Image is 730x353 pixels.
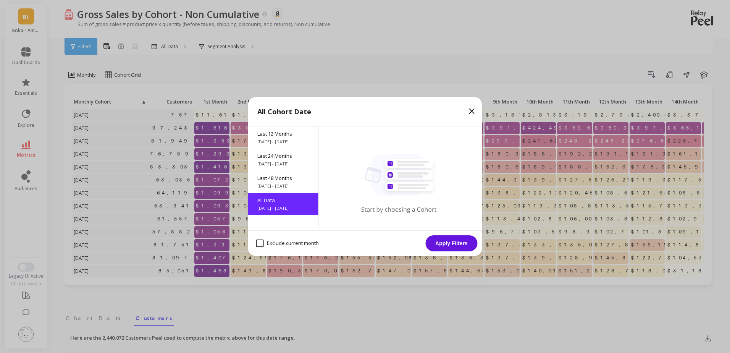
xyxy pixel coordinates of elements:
[257,130,309,137] span: Last 12 Months
[257,152,309,159] span: Last 24 Months
[257,183,309,189] span: [DATE] - [DATE]
[257,175,309,181] span: Last 48 Months
[256,240,319,247] span: Exclude current month
[257,106,311,117] p: All Cohort Date
[257,139,309,145] span: [DATE] - [DATE]
[257,161,309,167] span: [DATE] - [DATE]
[257,197,309,204] span: All Data
[426,235,478,251] button: Apply Filters
[257,205,309,211] span: [DATE] - [DATE]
